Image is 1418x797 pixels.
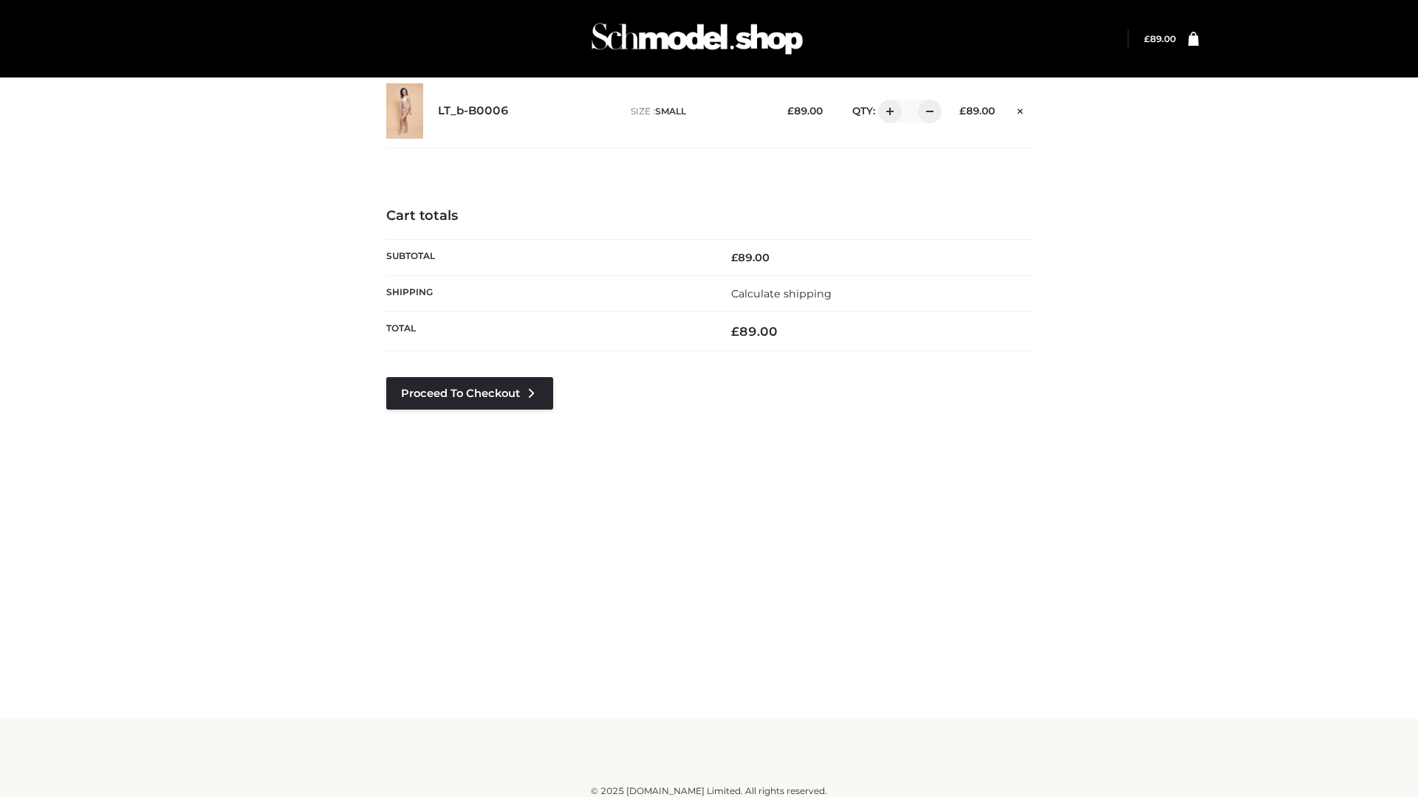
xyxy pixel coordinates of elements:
p: size : [631,105,764,118]
bdi: 89.00 [787,105,823,117]
a: Calculate shipping [731,287,832,300]
th: Shipping [386,275,709,311]
h4: Cart totals [386,208,1032,224]
span: £ [731,251,738,264]
span: £ [1144,33,1150,44]
span: SMALL [655,106,686,117]
bdi: 89.00 [731,324,778,339]
img: LT_b-B0006 - SMALL [386,83,423,139]
span: £ [959,105,966,117]
bdi: 89.00 [1144,33,1176,44]
th: Subtotal [386,239,709,275]
a: £89.00 [1144,33,1176,44]
a: LT_b-B0006 [438,104,509,118]
a: Remove this item [1010,100,1032,119]
span: £ [787,105,794,117]
div: QTY: [838,100,936,123]
bdi: 89.00 [959,105,995,117]
img: Schmodel Admin 964 [586,10,808,68]
th: Total [386,312,709,351]
span: £ [731,324,739,339]
bdi: 89.00 [731,251,770,264]
a: Proceed to Checkout [386,377,553,410]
